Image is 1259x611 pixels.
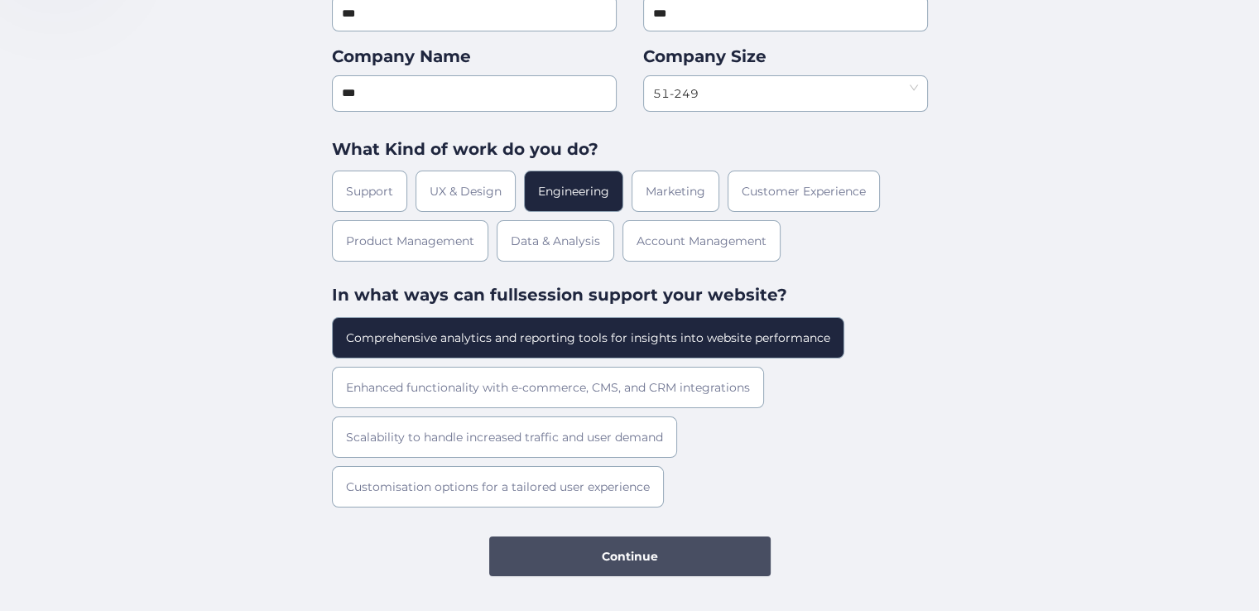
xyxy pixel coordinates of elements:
div: In what ways can fullsession support your website? [332,282,928,308]
div: Customisation options for a tailored user experience [332,466,664,508]
div: Company Name [332,44,617,70]
div: Scalability to handle increased traffic and user demand [332,416,677,458]
div: Enhanced functionality with e-commerce, CMS, and CRM integrations [332,367,764,408]
div: Company Size [643,44,928,70]
div: What Kind of work do you do? [332,137,928,162]
span: Continue [602,547,658,565]
div: Marketing [632,171,719,212]
div: Data & Analysis [497,220,614,262]
div: UX & Design [416,171,516,212]
div: Comprehensive analytics and reporting tools for insights into website performance [332,317,844,358]
div: Product Management [332,220,488,262]
div: Engineering [524,171,623,212]
div: Account Management [622,220,781,262]
button: Continue [489,536,771,576]
nz-select-item: 51-249 [653,76,918,111]
div: Support [332,171,407,212]
div: Customer Experience [728,171,880,212]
